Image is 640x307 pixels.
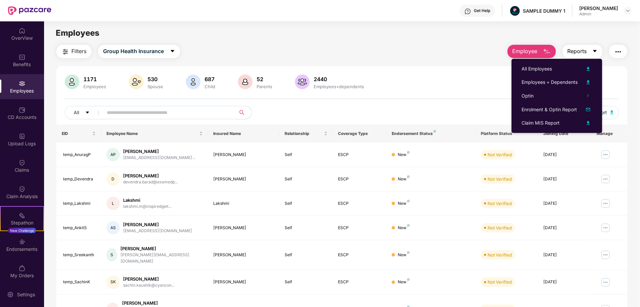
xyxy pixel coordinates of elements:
[106,221,120,235] div: AS
[544,200,586,207] div: [DATE]
[312,84,365,89] div: Employees+dependents
[63,279,96,285] div: temp_SachinK
[62,131,91,136] span: EID
[333,125,386,143] th: Coverage Type
[214,200,274,207] div: Lakshmi
[398,200,410,207] div: New
[522,79,578,86] div: Employees + Dependents
[214,252,274,258] div: [PERSON_NAME]
[285,279,327,285] div: Self
[123,179,178,185] div: devendra.barad@exemedp...
[584,106,592,114] img: svg+xml;base64,PHN2ZyB4bWxucz0iaHR0cDovL3d3dy53My5vcmcvMjAwMC9zdmciIHhtbG5zOnhsaW5rPSJodHRwOi8vd3...
[568,47,587,55] span: Reports
[63,252,96,258] div: temp_Sreekanth
[285,200,327,207] div: Self
[63,200,96,207] div: temp_Lakshmi
[106,248,117,262] div: S
[544,176,586,182] div: [DATE]
[123,221,192,228] div: [PERSON_NAME]
[584,78,592,86] img: svg+xml;base64,PHN2ZyB4bWxucz0iaHR0cDovL3d3dy53My5vcmcvMjAwMC9zdmciIHhtbG5zOnhsaW5rPSJodHRwOi8vd3...
[214,279,274,285] div: [PERSON_NAME]
[8,228,36,233] div: New Challenge
[63,225,96,231] div: temp_AnkitS
[85,110,90,116] span: caret-down
[544,279,586,285] div: [DATE]
[338,279,381,285] div: ESCP
[407,151,410,154] img: svg+xml;base64,PHN2ZyB4bWxucz0iaHR0cDovL3d3dy53My5vcmcvMjAwMC9zdmciIHdpZHRoPSI4IiBoZWlnaHQ9IjgiIH...
[600,198,611,209] img: manageButton
[123,197,172,203] div: Lakshmi
[407,224,410,227] img: svg+xml;base64,PHN2ZyB4bWxucz0iaHR0cDovL3d3dy53My5vcmcvMjAwMC9zdmciIHdpZHRoPSI4IiBoZWlnaHQ9IjgiIH...
[106,197,120,210] div: L
[508,45,556,58] button: Employee
[123,228,192,234] div: [EMAIL_ADDRESS][DOMAIN_NAME]
[522,119,560,127] div: Claim MIS Report
[71,47,86,55] span: Filters
[488,279,512,285] div: Not Verified
[398,252,410,258] div: New
[407,175,410,178] img: svg+xml;base64,PHN2ZyB4bWxucz0iaHR0cDovL3d3dy53My5vcmcvMjAwMC9zdmciIHdpZHRoPSI4IiBoZWlnaHQ9IjgiIH...
[544,225,586,231] div: [DATE]
[214,152,274,158] div: [PERSON_NAME]
[523,8,565,14] div: SAMPLE DUMMY 1
[338,225,381,231] div: ESCP
[19,80,25,87] img: svg+xml;base64,PHN2ZyBpZD0iRW1wbG95ZWVzIiB4bWxucz0iaHR0cDovL3d3dy53My5vcmcvMjAwMC9zdmciIHdpZHRoPS...
[19,186,25,192] img: svg+xml;base64,PHN2ZyBpZD0iQ2xhaW0iIHhtbG5zPSJodHRwOi8vd3d3LnczLm9yZy8yMDAwL3N2ZyIgd2lkdGg9IjIwIi...
[338,176,381,182] div: ESCP
[120,252,203,265] div: [PERSON_NAME][EMAIL_ADDRESS][DOMAIN_NAME]
[63,176,96,182] div: temp_Devendra
[407,251,410,254] img: svg+xml;base64,PHN2ZyB4bWxucz0iaHR0cDovL3d3dy53My5vcmcvMjAwMC9zdmciIHdpZHRoPSI4IiBoZWlnaHQ9IjgiIH...
[238,74,253,89] img: svg+xml;base64,PHN2ZyB4bWxucz0iaHR0cDovL3d3dy53My5vcmcvMjAwMC9zdmciIHhtbG5zOnhsaW5rPSJodHRwOi8vd3...
[123,276,175,282] div: [PERSON_NAME]
[481,131,533,136] div: Platform Status
[285,176,327,182] div: Self
[106,172,120,186] div: D
[338,252,381,258] div: ESCP
[186,74,201,89] img: svg+xml;base64,PHN2ZyB4bWxucz0iaHR0cDovL3d3dy53My5vcmcvMjAwMC9zdmciIHhtbG5zOnhsaW5rPSJodHRwOi8vd3...
[584,119,592,127] img: svg+xml;base64,PHN2ZyB4bWxucz0iaHR0cDovL3d3dy53My5vcmcvMjAwMC9zdmciIHhtbG5zOnhsaW5rPSJodHRwOi8vd3...
[592,125,627,143] th: Manage
[625,8,631,13] img: svg+xml;base64,PHN2ZyBpZD0iRHJvcGRvd24tMzJ4MzIiIHhtbG5zPSJodHRwOi8vd3d3LnczLm9yZy8yMDAwL3N2ZyIgd2...
[488,252,512,258] div: Not Verified
[74,109,79,116] span: All
[522,93,534,99] span: Optin
[295,74,310,89] img: svg+xml;base64,PHN2ZyB4bWxucz0iaHR0cDovL3d3dy53My5vcmcvMjAwMC9zdmciIHhtbG5zOnhsaW5rPSJodHRwOi8vd3...
[600,174,611,184] img: manageButton
[65,74,79,89] img: svg+xml;base64,PHN2ZyB4bWxucz0iaHR0cDovL3d3dy53My5vcmcvMjAwMC9zdmciIHhtbG5zOnhsaW5rPSJodHRwOi8vd3...
[1,219,43,226] div: Stepathon
[488,224,512,231] div: Not Verified
[488,176,512,182] div: Not Verified
[19,159,25,166] img: svg+xml;base64,PHN2ZyBpZD0iQ2xhaW0iIHhtbG5zPSJodHRwOi8vd3d3LnczLm9yZy8yMDAwL3N2ZyIgd2lkdGg9IjIwIi...
[61,48,69,56] img: svg+xml;base64,PHN2ZyB4bWxucz0iaHR0cDovL3d3dy53My5vcmcvMjAwMC9zdmciIHdpZHRoPSIyNCIgaGVpZ2h0PSIyNC...
[255,76,274,83] div: 52
[106,148,120,161] div: AP
[285,225,327,231] div: Self
[235,106,252,119] button: search
[103,47,164,55] span: Group Health Insurance
[19,27,25,34] img: svg+xml;base64,PHN2ZyBpZD0iSG9tZSIgeG1sbnM9Imh0dHA6Ly93d3cudzMub3JnLzIwMDAvc3ZnIiB3aWR0aD0iMjAiIG...
[19,54,25,60] img: svg+xml;base64,PHN2ZyBpZD0iQmVuZWZpdHMiIHhtbG5zPSJodHRwOi8vd3d3LnczLm9yZy8yMDAwL3N2ZyIgd2lkdGg9Ij...
[255,84,274,89] div: Parents
[203,76,217,83] div: 687
[19,265,25,272] img: svg+xml;base64,PHN2ZyBpZD0iTXlfT3JkZXJzIiBkYXRhLW5hbWU9Ik15IE9yZGVycyIgeG1sbnM9Imh0dHA6Ly93d3cudz...
[338,152,381,158] div: ESCP
[433,130,436,133] img: svg+xml;base64,PHN2ZyB4bWxucz0iaHR0cDovL3d3dy53My5vcmcvMjAwMC9zdmciIHdpZHRoPSI4IiBoZWlnaHQ9IjgiIH...
[123,148,195,155] div: [PERSON_NAME]
[600,277,611,288] img: manageButton
[392,131,470,136] div: Endorsement Status
[522,106,577,113] div: Enrolment & Optin Report
[56,45,91,58] button: Filters
[146,76,165,83] div: 530
[19,107,25,113] img: svg+xml;base64,PHN2ZyBpZD0iQ0RfQWNjb3VudHMiIGRhdGEtbmFtZT0iQ0QgQWNjb3VudHMiIHhtbG5zPSJodHRwOi8vd3...
[600,149,611,160] img: manageButton
[407,200,410,202] img: svg+xml;base64,PHN2ZyB4bWxucz0iaHR0cDovL3d3dy53My5vcmcvMjAwMC9zdmciIHdpZHRoPSI4IiBoZWlnaHQ9IjgiIH...
[398,152,410,158] div: New
[312,76,365,83] div: 2440
[488,200,512,207] div: Not Verified
[543,48,551,56] img: svg+xml;base64,PHN2ZyB4bWxucz0iaHR0cDovL3d3dy53My5vcmcvMjAwMC9zdmciIHhtbG5zOnhsaW5rPSJodHRwOi8vd3...
[19,212,25,219] img: svg+xml;base64,PHN2ZyB4bWxucz0iaHR0cDovL3d3dy53My5vcmcvMjAwMC9zdmciIHdpZHRoPSIyMSIgaGVpZ2h0PSIyMC...
[592,48,598,54] span: caret-down
[235,110,248,115] span: search
[510,6,520,16] img: Pazcare_Alternative_logo-01-01.png
[146,84,165,89] div: Spouse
